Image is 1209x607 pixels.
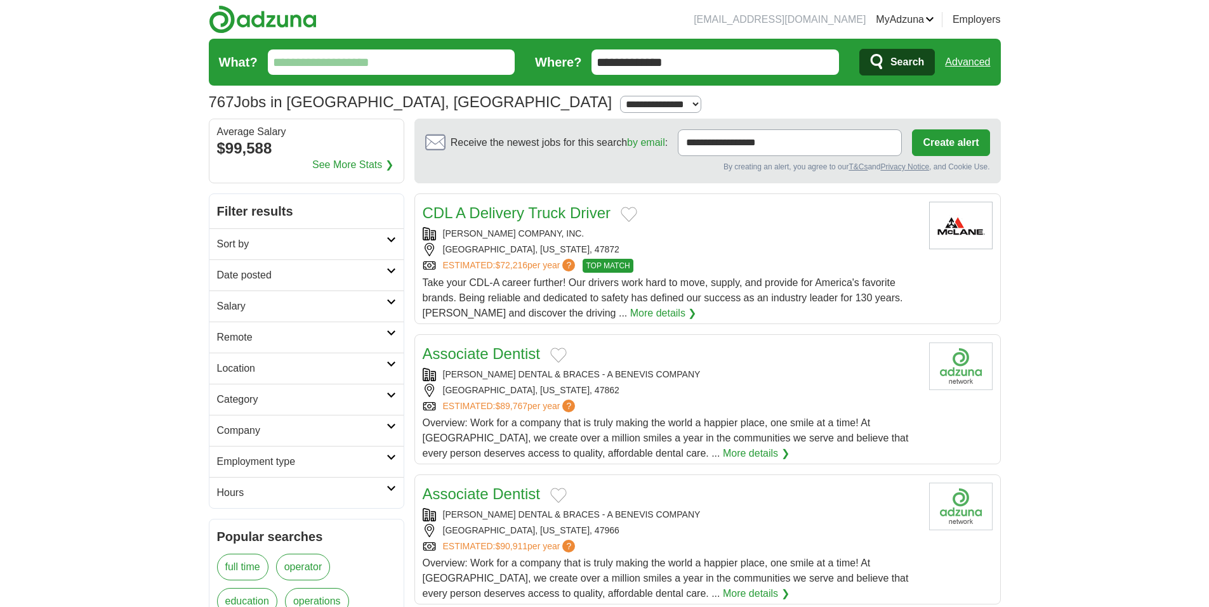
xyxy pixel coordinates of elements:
a: full time [217,554,268,580]
span: 767 [209,91,234,114]
label: What? [219,53,258,72]
img: Company logo [929,483,993,530]
div: Average Salary [217,127,396,137]
a: See More Stats ❯ [312,157,393,173]
button: Add to favorite jobs [550,488,567,503]
a: Remote [209,322,404,353]
span: $72,216 [495,260,527,270]
h2: Location [217,361,386,376]
h2: Category [217,392,386,407]
a: Employment type [209,446,404,477]
a: ESTIMATED:$90,911per year? [443,540,578,553]
a: More details ❯ [723,586,789,601]
a: ESTIMATED:$72,216per year? [443,259,578,273]
label: Where? [535,53,581,72]
a: Privacy Notice [880,162,929,171]
button: Add to favorite jobs [621,207,637,222]
img: Adzuna logo [209,5,317,34]
h2: Hours [217,485,386,500]
a: operator [276,554,331,580]
h2: Employment type [217,454,386,469]
button: Search [859,49,935,75]
li: [EMAIL_ADDRESS][DOMAIN_NAME] [694,12,866,27]
span: ? [562,400,575,412]
button: Create alert [912,129,989,156]
a: MyAdzuna [876,12,934,27]
a: Salary [209,290,404,322]
button: Add to favorite jobs [550,348,567,363]
div: [PERSON_NAME] DENTAL & BRACES - A BENEVIS COMPANY [423,368,919,381]
h2: Popular searches [217,527,396,546]
a: Category [209,384,404,415]
span: ? [562,540,575,552]
span: Overview: Work for a company that is truly making the world a happier place, one smile at a time!... [423,558,909,599]
a: by email [627,137,665,148]
a: Company [209,415,404,446]
a: Associate Dentist [423,485,540,502]
span: Overview: Work for a company that is truly making the world a happier place, one smile at a time!... [423,417,909,459]
div: [PERSON_NAME] DENTAL & BRACES - A BENEVIS COMPANY [423,508,919,521]
a: Sort by [209,228,404,259]
a: Location [209,353,404,384]
span: TOP MATCH [583,259,633,273]
a: Associate Dentist [423,345,540,362]
div: [GEOGRAPHIC_DATA], [US_STATE], 47862 [423,384,919,397]
span: Search [890,49,924,75]
div: [GEOGRAPHIC_DATA], [US_STATE], 47966 [423,524,919,537]
a: ESTIMATED:$89,767per year? [443,400,578,413]
a: CDL A Delivery Truck Driver [423,204,611,221]
span: $89,767 [495,401,527,411]
span: ? [562,259,575,271]
a: T&Cs [849,162,868,171]
a: Date posted [209,259,404,290]
h2: Remote [217,330,386,345]
img: Company logo [929,343,993,390]
a: More details ❯ [723,446,789,461]
span: $90,911 [495,541,527,551]
div: $99,588 [217,137,396,160]
img: McLane Company logo [929,202,993,249]
div: By creating an alert, you agree to our and , and Cookie Use. [425,161,990,173]
div: [GEOGRAPHIC_DATA], [US_STATE], 47872 [423,243,919,256]
a: Hours [209,477,404,508]
h1: Jobs in [GEOGRAPHIC_DATA], [GEOGRAPHIC_DATA] [209,93,612,110]
h2: Filter results [209,194,404,228]
span: Take your CDL-A career further! Our drivers work hard to move, supply, and provide for America's ... [423,277,903,318]
a: More details ❯ [630,306,697,321]
span: Receive the newest jobs for this search : [451,135,668,150]
a: [PERSON_NAME] COMPANY, INC. [443,228,585,238]
h2: Company [217,423,386,438]
a: Advanced [945,49,990,75]
h2: Date posted [217,268,386,283]
a: Employers [953,12,1001,27]
h2: Salary [217,299,386,314]
h2: Sort by [217,237,386,252]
